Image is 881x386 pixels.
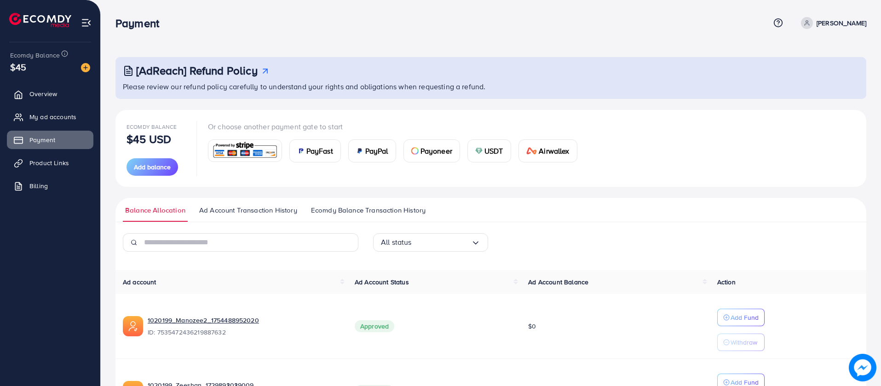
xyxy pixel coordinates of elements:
a: Billing [7,177,93,195]
button: Add Fund [717,309,765,326]
span: All status [381,235,412,249]
span: Billing [29,181,48,190]
span: Ad Account Balance [528,277,588,287]
a: Overview [7,85,93,103]
img: card [411,147,419,155]
span: USDT [484,145,503,156]
span: ID: 7535472436219887632 [148,328,340,337]
img: card [526,147,537,155]
span: Ecomdy Balance Transaction History [311,205,426,215]
a: cardPayPal [348,139,396,162]
span: Ecomdy Balance [10,51,60,60]
a: cardPayoneer [403,139,460,162]
span: Ad Account Status [355,277,409,287]
img: card [211,141,279,161]
a: cardUSDT [467,139,511,162]
img: card [297,147,305,155]
span: PayFast [306,145,333,156]
img: card [356,147,363,155]
span: $0 [528,322,536,331]
img: menu [81,17,92,28]
p: Withdraw [731,337,757,348]
span: PayPal [365,145,388,156]
p: Please review our refund policy carefully to understand your rights and obligations when requesti... [123,81,861,92]
span: Payment [29,135,55,144]
button: Withdraw [717,334,765,351]
a: [PERSON_NAME] [797,17,866,29]
a: 1020199_Manozee2_1754488952020 [148,316,259,325]
span: $45 [10,60,26,74]
p: $45 USD [127,133,171,144]
p: Add Fund [731,312,759,323]
a: cardAirwallex [518,139,577,162]
h3: [AdReach] Refund Policy [136,64,258,77]
span: Approved [355,320,394,332]
span: Action [717,277,736,287]
h3: Payment [115,17,167,30]
span: Ad account [123,277,156,287]
span: Balance Allocation [125,205,185,215]
a: My ad accounts [7,108,93,126]
a: Payment [7,131,93,149]
span: My ad accounts [29,112,76,121]
a: Product Links [7,154,93,172]
img: ic-ads-acc.e4c84228.svg [123,316,143,336]
p: Or choose another payment gate to start [208,121,585,132]
button: Add balance [127,158,178,176]
p: [PERSON_NAME] [817,17,866,29]
span: Overview [29,89,57,98]
img: logo [9,13,71,27]
img: image [81,63,90,72]
span: Add balance [134,162,171,172]
div: Search for option [373,233,488,252]
span: Product Links [29,158,69,167]
div: <span class='underline'>1020199_Manozee2_1754488952020</span></br>7535472436219887632 [148,316,340,337]
span: Payoneer [420,145,452,156]
span: Ad Account Transaction History [199,205,297,215]
img: image [849,354,876,381]
a: cardPayFast [289,139,341,162]
input: Search for option [412,235,471,249]
a: card [208,139,282,162]
span: Ecomdy Balance [127,123,177,131]
img: card [475,147,483,155]
span: Airwallex [539,145,569,156]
